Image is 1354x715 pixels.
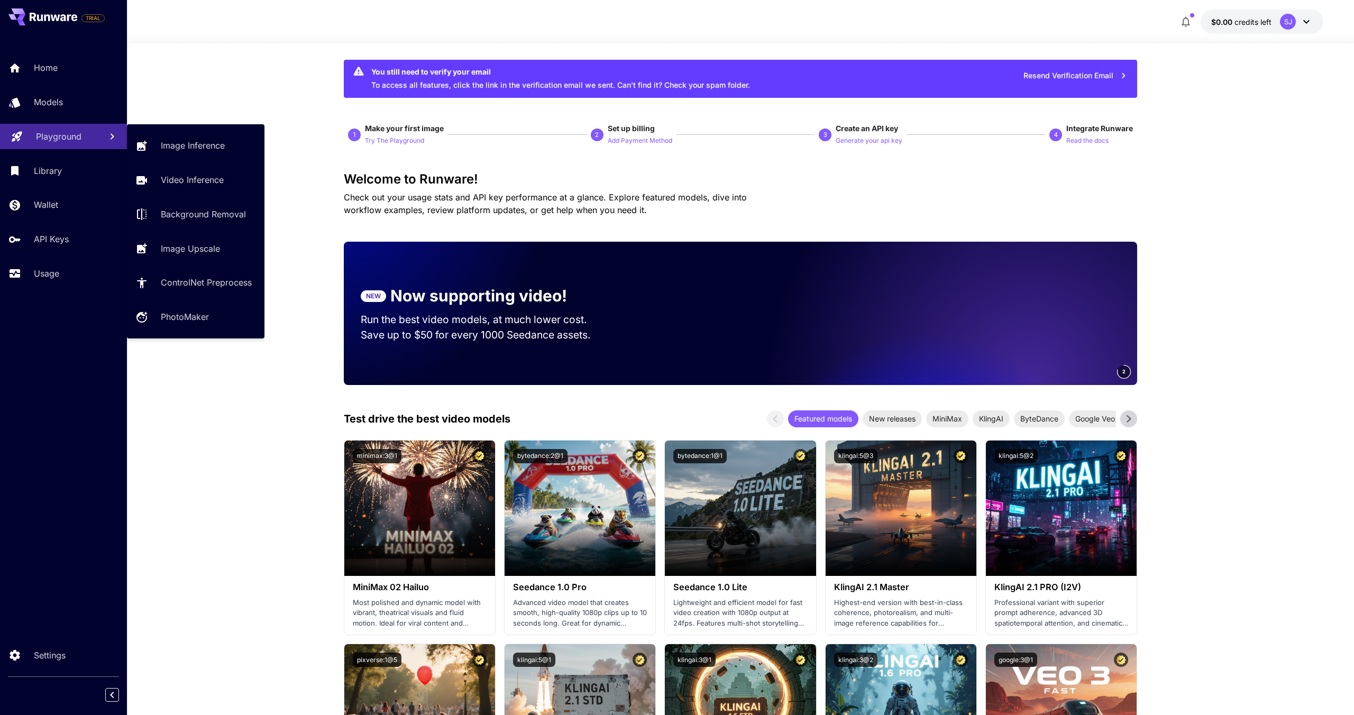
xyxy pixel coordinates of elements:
p: Generate your api key [836,136,902,146]
a: Video Inference [127,167,264,193]
span: Make your first image [365,124,444,133]
p: Lightweight and efficient model for fast video creation with 1080p output at 24fps. Features mult... [673,598,807,629]
button: bytedance:2@1 [513,449,568,463]
p: Models [34,96,63,108]
p: Image Upscale [161,242,220,255]
button: pixverse:1@5 [353,653,401,667]
button: klingai:3@1 [673,653,716,667]
img: alt [826,441,976,576]
div: $0.00 [1211,16,1271,27]
button: Resend Verification Email [1018,65,1133,87]
span: Create an API key [836,124,898,133]
img: alt [986,441,1137,576]
button: Certified Model – Vetted for best performance and includes a commercial license. [954,653,968,667]
button: Certified Model – Vetted for best performance and includes a commercial license. [793,653,808,667]
button: bytedance:1@1 [673,449,727,463]
button: Collapse sidebar [105,688,119,702]
button: Certified Model – Vetted for best performance and includes a commercial license. [1114,653,1128,667]
p: Save up to $50 for every 1000 Seedance assets. [361,327,607,343]
a: Background Removal [127,201,264,227]
div: SJ [1280,14,1296,30]
p: Background Removal [161,208,246,221]
span: New releases [863,413,922,424]
span: TRIAL [82,14,104,22]
button: klingai:3@2 [834,653,877,667]
a: PhotoMaker [127,304,264,330]
span: credits left [1234,17,1271,26]
a: Image Inference [127,133,264,159]
span: Add your payment card to enable full platform functionality. [81,12,105,24]
h3: KlingAI 2.1 Master [834,582,968,592]
button: Certified Model – Vetted for best performance and includes a commercial license. [472,653,487,667]
a: Image Upscale [127,235,264,261]
button: klingai:5@3 [834,449,877,463]
p: Wallet [34,198,58,211]
h3: KlingAI 2.1 PRO (I2V) [994,582,1128,592]
p: Add Payment Method [608,136,672,146]
div: To access all features, click the link in the verification email we sent. Can’t find it? Check yo... [371,63,750,95]
p: Read the docs [1066,136,1109,146]
p: Test drive the best video models [344,411,510,427]
p: 4 [1054,130,1058,140]
button: Certified Model – Vetted for best performance and includes a commercial license. [793,449,808,463]
p: 3 [824,130,827,140]
button: Certified Model – Vetted for best performance and includes a commercial license. [1114,449,1128,463]
img: alt [344,441,495,576]
span: Check out your usage stats and API key performance at a glance. Explore featured models, dive int... [344,192,747,215]
p: PhotoMaker [161,310,209,323]
p: API Keys [34,233,69,245]
button: klingai:5@1 [513,653,555,667]
h3: Seedance 1.0 Pro [513,582,647,592]
button: Certified Model – Vetted for best performance and includes a commercial license. [954,449,968,463]
button: minimax:3@1 [353,449,401,463]
p: Try The Playground [365,136,424,146]
p: Now supporting video! [390,284,567,308]
span: ByteDance [1014,413,1065,424]
p: Professional variant with superior prompt adherence, advanced 3D spatiotemporal attention, and ci... [994,598,1128,629]
button: google:3@1 [994,653,1037,667]
span: Set up billing [608,124,655,133]
div: You still need to verify your email [371,66,750,77]
p: 1 [353,130,356,140]
h3: MiniMax 02 Hailuo [353,582,487,592]
p: Library [34,164,62,177]
button: Certified Model – Vetted for best performance and includes a commercial license. [633,449,647,463]
p: Settings [34,649,66,662]
span: Google Veo [1069,413,1121,424]
img: alt [665,441,816,576]
button: Certified Model – Vetted for best performance and includes a commercial license. [472,449,487,463]
button: Certified Model – Vetted for best performance and includes a commercial license. [633,653,647,667]
div: Collapse sidebar [113,685,127,704]
p: Run the best video models, at much lower cost. [361,312,607,327]
p: Usage [34,267,59,280]
span: Integrate Runware [1066,124,1133,133]
p: Home [34,61,58,74]
button: klingai:5@2 [994,449,1038,463]
p: Video Inference [161,173,224,186]
p: Most polished and dynamic model with vibrant, theatrical visuals and fluid motion. Ideal for vira... [353,598,487,629]
p: NEW [366,291,381,301]
p: 2 [595,130,599,140]
p: Highest-end version with best-in-class coherence, photorealism, and multi-image reference capabil... [834,598,968,629]
span: MiniMax [926,413,968,424]
h3: Welcome to Runware! [344,172,1137,187]
p: Advanced video model that creates smooth, high-quality 1080p clips up to 10 seconds long. Great f... [513,598,647,629]
h3: Seedance 1.0 Lite [673,582,807,592]
p: ControlNet Preprocess [161,276,252,289]
img: alt [505,441,655,576]
p: Playground [36,130,81,143]
span: Featured models [788,413,858,424]
p: Image Inference [161,139,225,152]
span: KlingAI [973,413,1010,424]
span: 2 [1122,368,1126,375]
button: $0.00 [1201,10,1323,34]
span: $0.00 [1211,17,1234,26]
a: ControlNet Preprocess [127,270,264,296]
